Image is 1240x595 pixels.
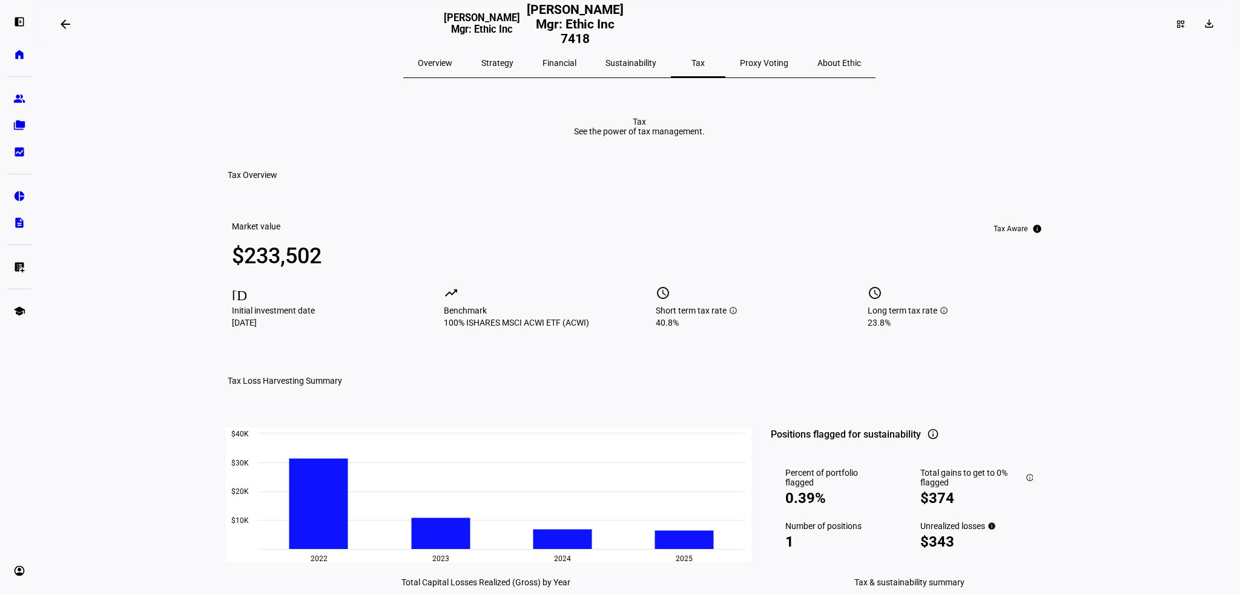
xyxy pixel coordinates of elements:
[231,459,249,467] text: $30K
[771,577,1047,587] div: Tax & sustainability summary
[771,427,921,442] span: Positions flagged for sustainability
[13,48,25,61] eth-mat-symbol: home
[927,428,939,440] mat-icon: info
[520,2,630,46] h2: [PERSON_NAME] Mgr: Ethic Inc 7418
[1026,473,1033,482] mat-icon: info
[988,522,996,530] mat-icon: info
[1203,18,1215,30] mat-icon: download
[232,286,246,300] mat-icon: [DATE]
[444,318,623,327] div: 100% ISHARES MSCI ACWI ETF (ACWI)
[994,224,1027,234] div: Tax Aware
[444,286,458,300] mat-icon: trending_up
[542,59,576,67] span: Financial
[228,376,342,386] h3: Tax Loss Harvesting Summary
[13,565,25,577] eth-mat-symbol: account_circle
[13,190,25,202] eth-mat-symbol: pie_chart
[232,222,280,231] div: Market value
[785,521,882,531] div: Number of positions
[656,306,727,315] span: Short term tax rate
[444,12,520,45] h3: [PERSON_NAME] Mgr: Ethic Inc
[13,93,25,105] eth-mat-symbol: group
[1176,19,1186,29] mat-icon: dashboard_customize
[13,305,25,317] eth-mat-symbol: school
[920,521,985,531] span: Unrealized losses
[311,554,328,563] text: 2022
[232,318,411,327] div: [DATE]
[785,533,882,550] div: 1
[868,318,1047,327] div: 23.8%
[691,59,705,67] span: Tax
[220,577,751,587] div: Total Capital Losses Realized (Gross) by Year
[481,59,513,67] span: Strategy
[13,119,25,131] eth-mat-symbol: folder_copy
[7,211,31,235] a: description
[676,554,693,563] text: 2025
[444,306,623,315] div: Benchmark
[7,42,31,67] a: home
[940,306,948,315] mat-icon: info
[13,261,25,273] eth-mat-symbol: list_alt_add
[785,468,882,487] span: Percent of portfolio flagged
[920,533,1033,550] div: $343
[785,490,882,507] div: 0.39%
[574,127,705,136] div: See the power of tax management.
[7,184,31,208] a: pie_chart
[868,306,937,315] span: Long term tax rate
[232,244,411,268] div: $233,502
[7,87,31,111] a: group
[13,146,25,158] eth-mat-symbol: bid_landscape
[231,487,249,496] text: $20K
[920,468,1023,487] span: Total gains to get to 0% flagged
[418,59,452,67] span: Overview
[656,318,835,327] div: 40.8%
[13,217,25,229] eth-mat-symbol: description
[729,306,737,315] mat-icon: info
[554,554,571,563] text: 2024
[7,113,31,137] a: folder_copy
[817,59,861,67] span: About Ethic
[1032,224,1042,234] mat-icon: info
[656,286,670,300] mat-icon: schedule
[13,16,25,28] eth-mat-symbol: left_panel_open
[868,286,882,300] mat-icon: schedule
[432,554,449,563] text: 2023
[7,140,31,164] a: bid_landscape
[740,59,788,67] span: Proxy Voting
[920,490,1033,507] div: $374
[228,170,277,180] h3: Tax Overview
[605,59,656,67] span: Sustainability
[218,117,1061,136] eth-report-page-title: Tax
[231,516,249,525] text: $10K
[574,117,705,127] div: Tax
[58,17,73,31] mat-icon: arrow_backwards
[232,306,411,315] div: Initial investment date
[231,430,249,438] text: $40K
